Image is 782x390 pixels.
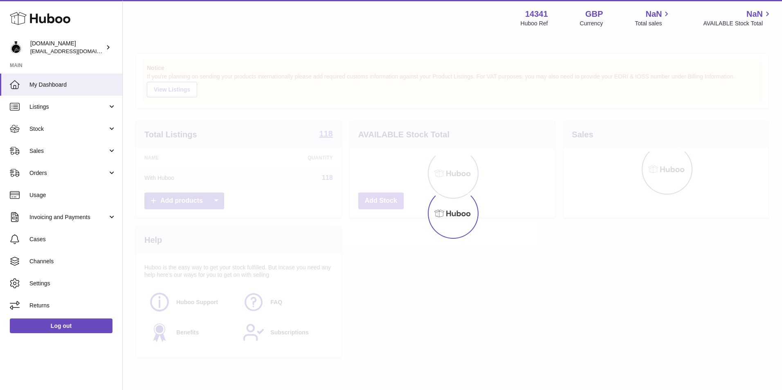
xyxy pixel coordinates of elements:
strong: 14341 [525,9,548,20]
div: [DOMAIN_NAME] [30,40,104,55]
span: NaN [645,9,662,20]
span: Cases [29,235,116,243]
a: NaN AVAILABLE Stock Total [703,9,772,27]
span: Stock [29,125,108,133]
span: Orders [29,169,108,177]
span: AVAILABLE Stock Total [703,20,772,27]
span: Channels [29,258,116,265]
span: My Dashboard [29,81,116,89]
span: Invoicing and Payments [29,213,108,221]
img: internalAdmin-14341@internal.huboo.com [10,41,22,54]
span: Listings [29,103,108,111]
a: Log out [10,318,112,333]
span: Usage [29,191,116,199]
span: Sales [29,147,108,155]
a: NaN Total sales [635,9,671,27]
span: Settings [29,280,116,287]
div: Currency [580,20,603,27]
div: Huboo Ref [521,20,548,27]
strong: GBP [585,9,603,20]
span: NaN [746,9,763,20]
span: Returns [29,302,116,309]
span: [EMAIL_ADDRESS][DOMAIN_NAME] [30,48,120,54]
span: Total sales [635,20,671,27]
